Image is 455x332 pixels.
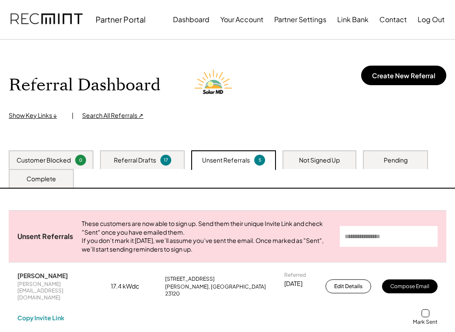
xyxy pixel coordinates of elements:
div: Complete [27,175,56,183]
div: [DATE] [284,279,302,288]
div: 0 [76,157,85,163]
div: Referral Drafts [114,156,156,165]
div: Not Signed Up [299,156,340,165]
div: Customer Blocked [17,156,71,165]
div: Copy Invite Link [17,314,64,322]
div: [PERSON_NAME] [17,272,68,279]
button: Your Account [220,11,263,28]
button: Dashboard [173,11,209,28]
button: Partner Settings [274,11,326,28]
div: Show Key Links ↓ [9,111,63,120]
button: Compose Email [382,279,438,293]
div: Partner Portal [96,14,146,24]
button: Log Out [418,11,445,28]
button: Edit Details [325,279,371,293]
div: Referred [284,272,306,279]
button: Link Bank [337,11,369,28]
h1: Referral Dashboard [9,75,160,96]
div: [PERSON_NAME][EMAIL_ADDRESS][DOMAIN_NAME] [17,281,100,301]
button: Create New Referral [361,66,446,85]
div: | [72,111,73,120]
div: Pending [384,156,408,165]
img: Solar%20MD%20LOgo.png [191,61,239,109]
div: [PERSON_NAME], [GEOGRAPHIC_DATA] 23120 [165,283,274,297]
div: Search All Referrals ↗ [82,111,143,120]
div: These customers are now able to sign up. Send them their unique Invite Link and check "Sent" once... [82,219,331,253]
div: 17.4 kWdc [111,282,154,291]
div: Mark Sent [413,319,438,325]
div: Unsent Referrals [202,156,250,165]
div: Unsent Referrals [17,232,73,241]
button: Contact [379,11,407,28]
div: [STREET_ADDRESS] [165,276,215,282]
div: 5 [256,157,264,163]
img: recmint-logotype%403x.png [10,5,83,34]
div: 17 [162,157,170,163]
